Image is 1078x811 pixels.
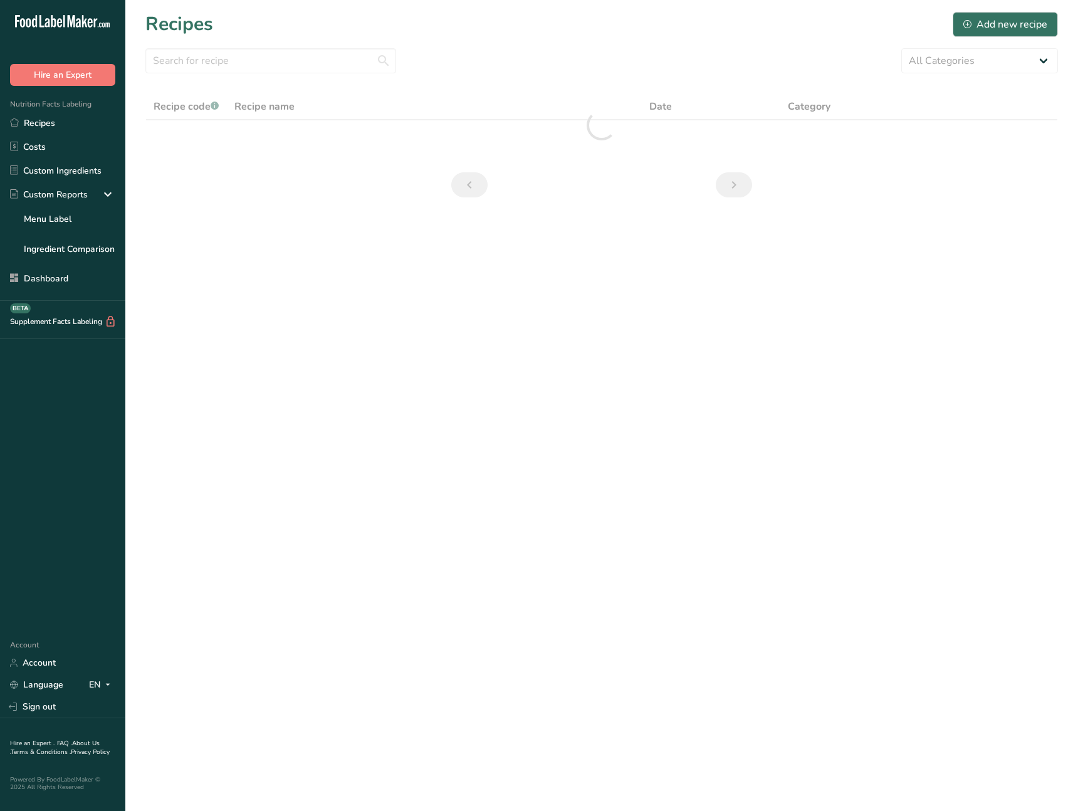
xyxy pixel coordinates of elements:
[716,172,752,197] a: Next page
[145,10,213,38] h1: Recipes
[10,64,115,86] button: Hire an Expert
[451,172,488,197] a: Previous page
[57,739,72,748] a: FAQ .
[963,17,1047,32] div: Add new recipe
[10,739,100,756] a: About Us .
[11,748,71,756] a: Terms & Conditions .
[10,674,63,696] a: Language
[10,739,55,748] a: Hire an Expert .
[10,776,115,791] div: Powered By FoodLabelMaker © 2025 All Rights Reserved
[10,303,31,313] div: BETA
[145,48,396,73] input: Search for recipe
[89,678,115,693] div: EN
[953,12,1058,37] button: Add new recipe
[71,748,110,756] a: Privacy Policy
[10,188,88,201] div: Custom Reports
